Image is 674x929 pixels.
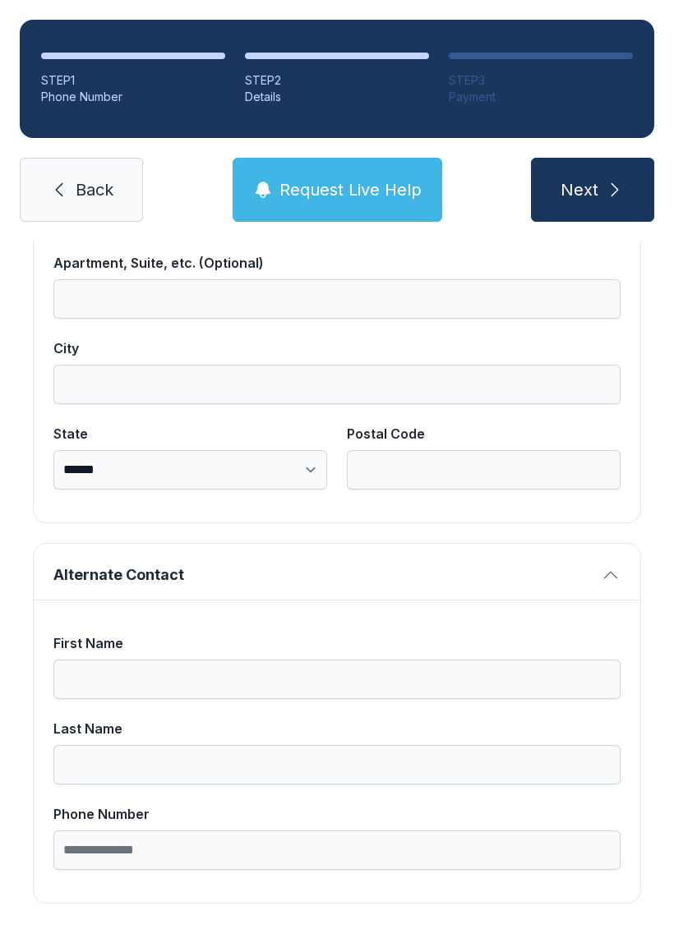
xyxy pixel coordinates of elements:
[53,424,327,444] div: State
[53,253,621,273] div: Apartment, Suite, etc. (Optional)
[53,563,594,586] span: Alternate Contact
[449,72,633,89] div: STEP 3
[53,365,621,404] input: City
[34,544,640,600] button: Alternate Contact
[245,72,429,89] div: STEP 2
[41,72,225,89] div: STEP 1
[347,450,621,490] input: Postal Code
[53,450,327,490] select: State
[76,178,113,201] span: Back
[53,338,621,358] div: City
[561,178,598,201] span: Next
[53,745,621,784] input: Last Name
[53,279,621,319] input: Apartment, Suite, etc. (Optional)
[279,178,422,201] span: Request Live Help
[41,89,225,105] div: Phone Number
[347,424,621,444] div: Postal Code
[449,89,633,105] div: Payment
[245,89,429,105] div: Details
[53,633,621,653] div: First Name
[53,660,621,699] input: First Name
[53,719,621,738] div: Last Name
[53,830,621,870] input: Phone Number
[53,804,621,824] div: Phone Number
